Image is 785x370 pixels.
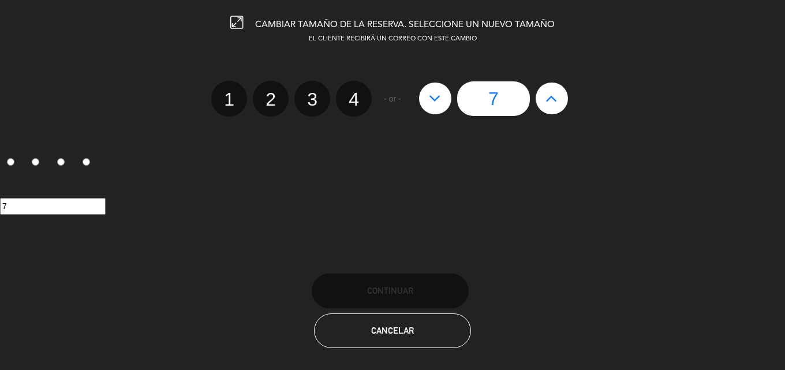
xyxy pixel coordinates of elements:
[25,153,51,173] label: 2
[83,158,90,166] input: 4
[253,81,289,117] label: 2
[51,153,76,173] label: 3
[371,326,414,335] span: Cancelar
[57,158,65,166] input: 3
[7,158,14,166] input: 1
[336,81,372,117] label: 4
[384,92,401,106] span: - or -
[255,20,555,29] span: CAMBIAR TAMAÑO DE LA RESERVA. SELECCIONE UN NUEVO TAMAÑO
[294,81,330,117] label: 3
[367,286,413,296] span: Continuar
[32,158,39,166] input: 2
[312,274,469,308] button: Continuar
[76,153,101,173] label: 4
[211,81,247,117] label: 1
[309,36,477,42] span: EL CLIENTE RECIBIRÁ UN CORREO CON ESTE CAMBIO
[314,313,471,348] button: Cancelar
